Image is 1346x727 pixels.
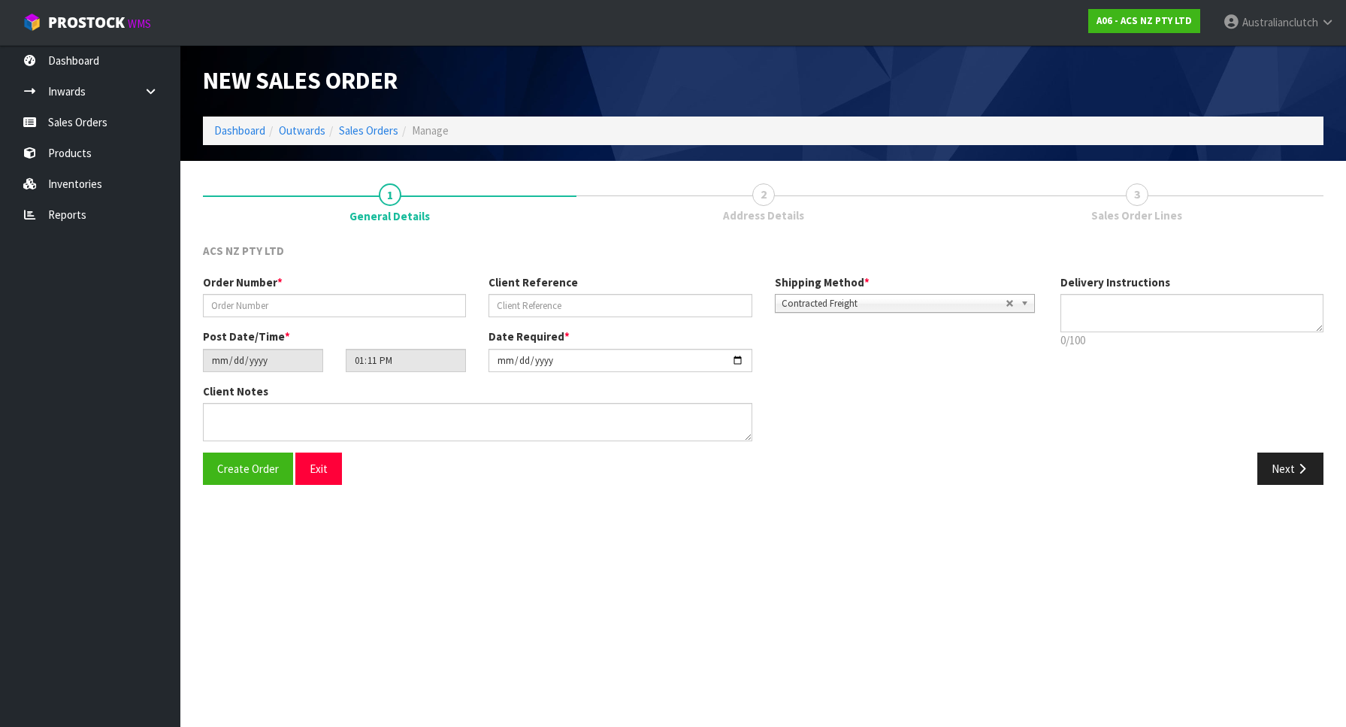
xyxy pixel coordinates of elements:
[1242,15,1318,29] span: Australianclutch
[23,13,41,32] img: cube-alt.png
[1096,14,1192,27] strong: A06 - ACS NZ PTY LTD
[412,123,449,138] span: Manage
[379,183,401,206] span: 1
[295,453,342,485] button: Exit
[203,65,398,95] span: New Sales Order
[782,295,1006,313] span: Contracted Freight
[488,329,570,344] label: Date Required
[349,208,430,224] span: General Details
[1126,183,1148,206] span: 3
[488,274,578,290] label: Client Reference
[1257,453,1323,485] button: Next
[203,383,268,399] label: Client Notes
[203,453,293,485] button: Create Order
[203,294,466,317] input: Order Number
[1060,274,1170,290] label: Delivery Instructions
[752,183,775,206] span: 2
[1060,332,1323,348] p: 0/100
[775,274,870,290] label: Shipping Method
[217,462,279,476] span: Create Order
[339,123,398,138] a: Sales Orders
[128,17,151,31] small: WMS
[488,294,752,317] input: Client Reference
[48,13,125,32] span: ProStock
[203,274,283,290] label: Order Number
[1091,207,1182,223] span: Sales Order Lines
[203,244,284,258] span: ACS NZ PTY LTD
[203,329,290,344] label: Post Date/Time
[279,123,325,138] a: Outwards
[203,232,1323,496] span: General Details
[214,123,265,138] a: Dashboard
[723,207,804,223] span: Address Details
